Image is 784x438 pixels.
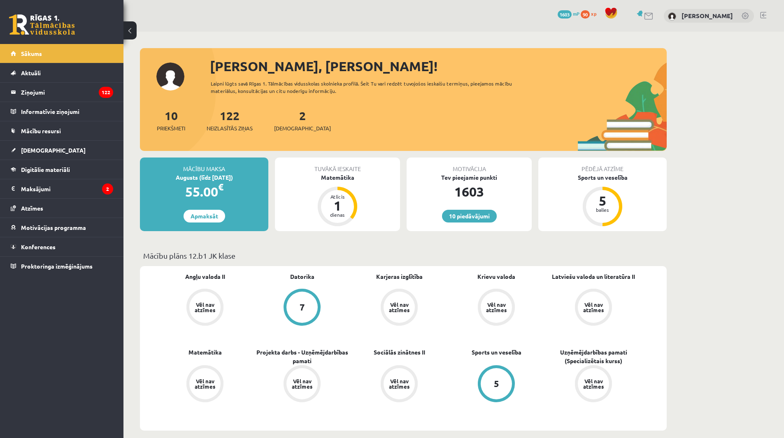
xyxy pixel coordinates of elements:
[581,10,590,19] span: 90
[143,250,663,261] p: Mācību plāns 12.b1 JK klase
[590,194,615,207] div: 5
[140,173,268,182] div: Augusts (līdz [DATE])
[274,124,331,132] span: [DEMOGRAPHIC_DATA]
[184,210,225,222] a: Apmaksāt
[538,158,667,173] div: Pēdējā atzīme
[21,50,42,57] span: Sākums
[274,108,331,132] a: 2[DEMOGRAPHIC_DATA]
[140,158,268,173] div: Mācību maksa
[376,272,423,281] a: Karjeras izglītība
[11,121,113,140] a: Mācību resursi
[590,207,615,212] div: balles
[325,212,350,217] div: dienas
[581,10,600,17] a: 90 xp
[291,378,314,389] div: Vēl nav atzīmes
[558,10,579,17] a: 1603 mP
[538,173,667,227] a: Sports un veselība 5 balles
[188,348,222,357] a: Matemātika
[210,56,667,76] div: [PERSON_NAME], [PERSON_NAME]!
[218,181,223,193] span: €
[11,160,113,179] a: Digitālie materiāli
[11,102,113,121] a: Informatīvie ziņojumi
[193,378,216,389] div: Vēl nav atzīmes
[9,14,75,35] a: Rīgas 1. Tālmācības vidusskola
[388,302,411,313] div: Vēl nav atzīmes
[185,272,225,281] a: Angļu valoda II
[290,272,314,281] a: Datorika
[207,124,253,132] span: Neizlasītās ziņas
[254,289,351,327] a: 7
[448,365,545,404] a: 5
[300,303,305,312] div: 7
[545,289,642,327] a: Vēl nav atzīmes
[442,210,497,222] a: 10 piedāvājumi
[573,10,579,17] span: mP
[485,302,508,313] div: Vēl nav atzīmes
[472,348,521,357] a: Sports un veselība
[388,378,411,389] div: Vēl nav atzīmes
[21,69,41,76] span: Aktuāli
[21,166,70,173] span: Digitālie materiāli
[351,365,448,404] a: Vēl nav atzīmes
[407,182,532,202] div: 1603
[351,289,448,327] a: Vēl nav atzīmes
[156,289,254,327] a: Vēl nav atzīmes
[11,179,113,198] a: Maksājumi2
[21,243,56,250] span: Konferences
[99,87,113,98] i: 122
[21,102,113,121] legend: Informatīvie ziņojumi
[21,83,113,102] legend: Ziņojumi
[11,237,113,256] a: Konferences
[11,44,113,63] a: Sākums
[275,173,400,182] div: Matemātika
[254,348,351,365] a: Projekta darbs - Uzņēmējdarbības pamati
[545,348,642,365] a: Uzņēmējdarbības pamati (Specializētais kurss)
[157,108,185,132] a: 10Priekšmeti
[325,194,350,199] div: Atlicis
[207,108,253,132] a: 122Neizlasītās ziņas
[275,173,400,227] a: Matemātika Atlicis 1 dienas
[211,80,527,95] div: Laipni lūgts savā Rīgas 1. Tālmācības vidusskolas skolnieka profilā. Šeit Tu vari redzēt tuvojošo...
[538,173,667,182] div: Sports un veselība
[407,173,532,182] div: Tev pieejamie punkti
[157,124,185,132] span: Priekšmeti
[582,302,605,313] div: Vēl nav atzīmes
[140,182,268,202] div: 55.00
[545,365,642,404] a: Vēl nav atzīmes
[156,365,254,404] a: Vēl nav atzīmes
[21,146,86,154] span: [DEMOGRAPHIC_DATA]
[582,378,605,389] div: Vēl nav atzīmes
[21,127,61,134] span: Mācību resursi
[407,158,532,173] div: Motivācija
[11,199,113,218] a: Atzīmes
[11,218,113,237] a: Motivācijas programma
[591,10,596,17] span: xp
[325,199,350,212] div: 1
[21,179,113,198] legend: Maksājumi
[11,257,113,276] a: Proktoringa izmēģinājums
[494,379,499,388] div: 5
[448,289,545,327] a: Vēl nav atzīmes
[275,158,400,173] div: Tuvākā ieskaite
[21,204,43,212] span: Atzīmes
[193,302,216,313] div: Vēl nav atzīmes
[552,272,635,281] a: Latviešu valoda un literatūra II
[11,63,113,82] a: Aktuāli
[558,10,572,19] span: 1603
[102,183,113,195] i: 2
[668,12,676,21] img: Kristīne Deiko
[682,12,733,20] a: [PERSON_NAME]
[11,141,113,160] a: [DEMOGRAPHIC_DATA]
[21,224,86,231] span: Motivācijas programma
[477,272,515,281] a: Krievu valoda
[11,83,113,102] a: Ziņojumi122
[254,365,351,404] a: Vēl nav atzīmes
[374,348,425,357] a: Sociālās zinātnes II
[21,262,93,270] span: Proktoringa izmēģinājums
